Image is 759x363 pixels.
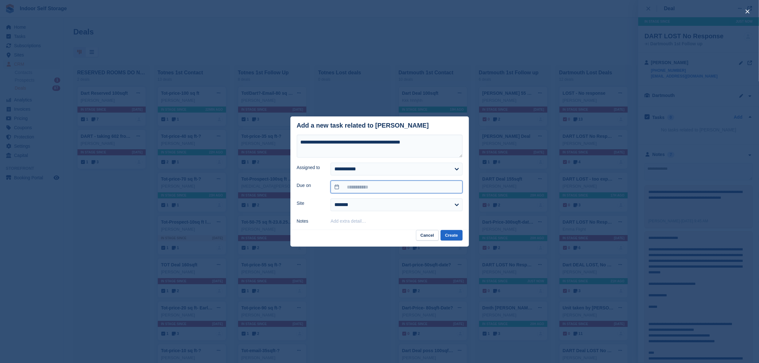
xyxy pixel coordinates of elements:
div: Add a new task related to [PERSON_NAME] [297,122,429,129]
button: Cancel [416,230,439,241]
button: close [742,6,753,17]
label: Site [297,200,323,207]
label: Notes [297,218,323,225]
label: Assigned to [297,164,323,171]
button: Add extra detail… [331,219,366,224]
button: Create [441,230,462,241]
label: Due on [297,182,323,189]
